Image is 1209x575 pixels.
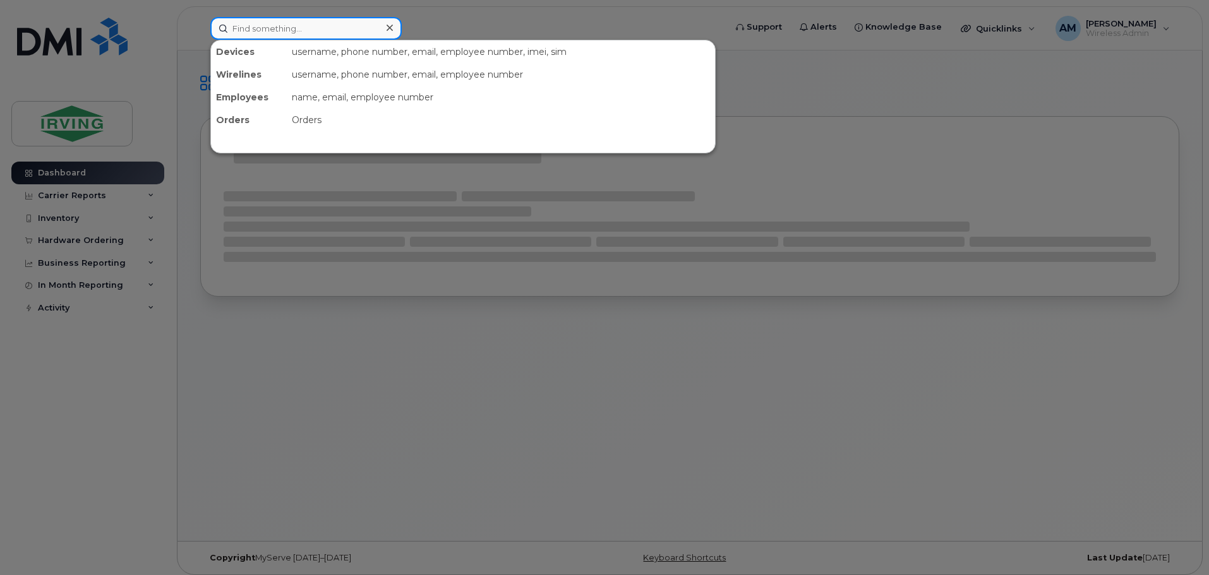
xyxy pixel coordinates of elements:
div: Orders [211,109,287,131]
div: Devices [211,40,287,63]
div: name, email, employee number [287,86,715,109]
div: username, phone number, email, employee number [287,63,715,86]
div: username, phone number, email, employee number, imei, sim [287,40,715,63]
div: Orders [287,109,715,131]
div: Wirelines [211,63,287,86]
div: Employees [211,86,287,109]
